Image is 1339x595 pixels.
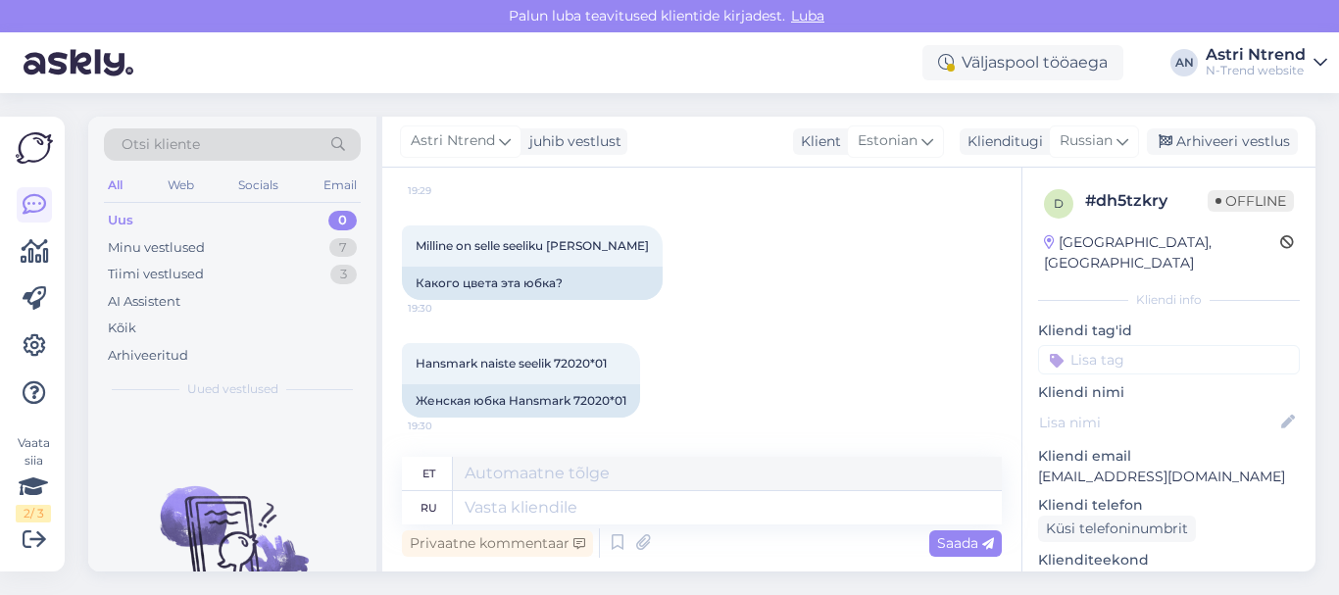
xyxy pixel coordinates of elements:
[108,238,205,258] div: Minu vestlused
[328,211,357,230] div: 0
[1038,382,1300,403] p: Kliendi nimi
[1054,196,1064,211] span: d
[108,211,133,230] div: Uus
[122,134,200,155] span: Otsi kliente
[1038,550,1300,570] p: Klienditeekond
[1206,63,1306,78] div: N-Trend website
[16,434,51,522] div: Vaata siia
[402,267,663,300] div: Какого цвета эта юбка?
[521,131,621,152] div: juhib vestlust
[1038,495,1300,516] p: Kliendi telefon
[408,419,481,433] span: 19:30
[922,45,1123,80] div: Väljaspool tööaega
[164,173,198,198] div: Web
[416,238,649,253] span: Milline on selle seeliku [PERSON_NAME]
[234,173,282,198] div: Socials
[1060,130,1113,152] span: Russian
[858,130,917,152] span: Estonian
[108,292,180,312] div: AI Assistent
[402,530,593,557] div: Privaatne kommentaar
[421,491,437,524] div: ru
[187,380,278,398] span: Uued vestlused
[793,131,841,152] div: Klient
[411,130,495,152] span: Astri Ntrend
[1044,232,1280,273] div: [GEOGRAPHIC_DATA], [GEOGRAPHIC_DATA]
[1038,467,1300,487] p: [EMAIL_ADDRESS][DOMAIN_NAME]
[1038,446,1300,467] p: Kliendi email
[1039,412,1277,433] input: Lisa nimi
[329,238,357,258] div: 7
[422,457,435,490] div: et
[320,173,361,198] div: Email
[108,346,188,366] div: Arhiveeritud
[1085,189,1208,213] div: # dh5tzkry
[1206,47,1327,78] a: Astri NtrendN-Trend website
[1038,321,1300,341] p: Kliendi tag'id
[108,265,204,284] div: Tiimi vestlused
[330,265,357,284] div: 3
[1208,190,1294,212] span: Offline
[408,301,481,316] span: 19:30
[1038,345,1300,374] input: Lisa tag
[108,319,136,338] div: Kõik
[1038,516,1196,542] div: Küsi telefoninumbrit
[1206,47,1306,63] div: Astri Ntrend
[785,7,830,25] span: Luba
[104,173,126,198] div: All
[960,131,1043,152] div: Klienditugi
[402,384,640,418] div: Женская юбка Hansmark 72020*01
[16,505,51,522] div: 2 / 3
[1147,128,1298,155] div: Arhiveeri vestlus
[1038,291,1300,309] div: Kliendi info
[937,534,994,552] span: Saada
[16,132,53,164] img: Askly Logo
[416,356,607,371] span: Hansmark naiste seelik 72020*01
[408,183,481,198] span: 19:29
[1170,49,1198,76] div: AN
